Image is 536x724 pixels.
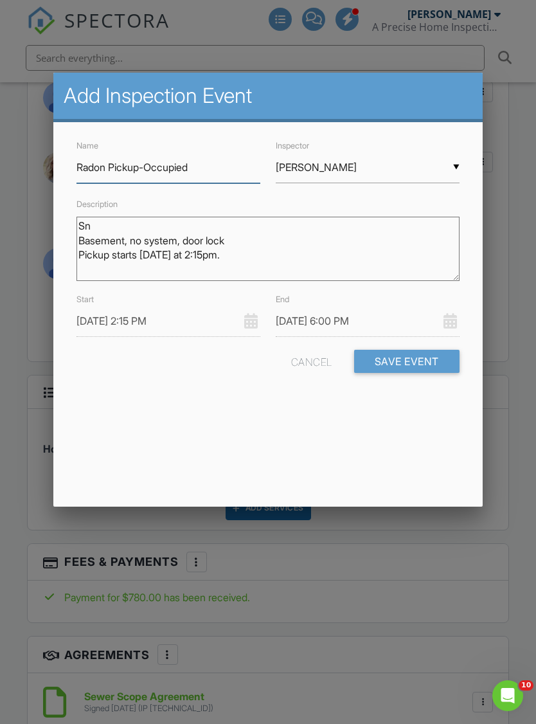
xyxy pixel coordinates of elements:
[276,294,289,304] label: End
[354,350,460,373] button: Save Event
[76,305,260,337] input: Select Date
[276,141,309,150] label: Inspector
[291,350,332,373] div: Cancel
[492,680,523,711] iframe: Intercom live chat
[519,680,533,691] span: 10
[76,294,94,304] label: Start
[76,199,118,209] label: Description
[64,83,472,109] h2: Add Inspection Event
[76,141,98,150] label: Name
[276,305,460,337] input: Select Date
